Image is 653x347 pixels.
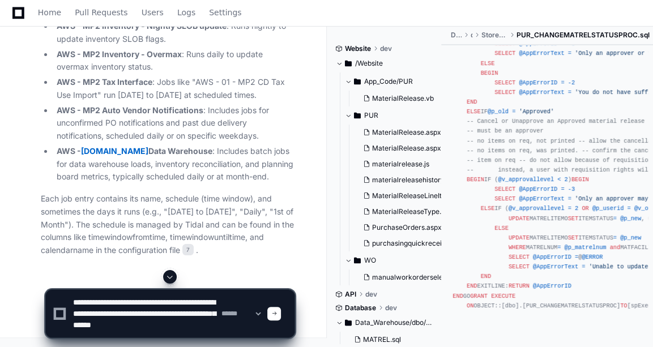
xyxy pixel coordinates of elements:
li: : Includes jobs for unconfirmed PO notifications and past due delivery notifications, scheduled d... [53,104,295,143]
button: WO [345,251,442,269]
span: WO [364,256,376,265]
span: MaterialRelease.aspx [372,128,441,137]
span: @ERROR [582,254,603,260]
span: 2 [565,176,568,183]
button: MaterialReleaseType.aspx [358,204,445,220]
button: materialreleasehistory.js [358,172,445,188]
strong: AWS - MP2 Inventory - Overmax [57,49,182,59]
span: = [568,195,571,202]
span: MaterialReleaseType.aspx [372,207,456,216]
span: ELSE [481,205,495,212]
span: @v_approvallevel [509,205,565,212]
span: /Website [355,59,383,68]
button: MaterialRelease.vb [358,91,436,106]
button: MaterialRelease.aspx.vb [358,140,445,156]
span: BEGIN [467,176,484,183]
span: 7 [182,244,194,255]
button: PurchaseOrders.aspx [358,220,445,235]
span: ELSE [494,224,509,231]
span: Pull Requests [75,9,127,16]
span: = [512,108,515,115]
span: materialreleasehistory.js [372,175,451,185]
span: 'Approved' [519,108,554,115]
span: 2 [575,205,578,212]
span: Settings [209,9,241,16]
span: SELECT [494,186,515,192]
button: MaterialReleaseLineItems.aspx [358,188,445,204]
strong: AWS - MP2 Auto Vendor Notifications [57,105,203,115]
span: = [568,205,571,212]
span: Logs [177,9,195,16]
span: PUR [364,111,378,120]
span: SELECT [494,195,515,202]
span: = [628,205,631,212]
span: Database [450,31,462,40]
span: -3 [568,186,575,192]
span: OR [582,205,588,212]
span: SELECT [494,50,515,57]
span: = [613,215,617,221]
span: @p_old [488,108,509,115]
span: END [467,98,477,105]
strong: AWS - Data Warehouse [57,146,212,156]
span: and [610,244,620,251]
span: -- Cancel or Unapprove an Approved material release [467,118,645,125]
span: dev [380,44,392,53]
span: = [568,50,571,57]
button: purchasingquickreceive.js [358,235,445,251]
span: BEGIN [571,176,589,183]
span: @p_userid [592,205,624,212]
span: = [561,79,564,86]
span: Stored Procedures [481,31,507,40]
span: purchasingquickreceive.js [372,239,456,248]
span: @AppErrorText [519,89,564,96]
span: SELECT [509,254,530,260]
span: @AppErrorID [533,254,571,260]
span: @AppErrorID [519,79,557,86]
span: = [582,263,585,270]
li: : Includes batch jobs for data warehouse loads, inventory reconciliation, and planning board metr... [53,145,295,183]
span: @AppErrorText [519,50,564,57]
span: WHERE [509,244,526,251]
button: /Website [336,54,433,72]
span: PurchaseOrders.aspx [372,223,442,232]
span: SET [568,215,578,221]
span: @v_approvallevel [498,176,554,183]
span: Home [38,9,61,16]
span: @p_new [620,234,641,241]
span: = [575,254,578,260]
span: SELECT [509,263,530,270]
p: Each job entry contains its name, schedule (time window), and sometimes the days it runs (e.g., "... [41,192,295,257]
span: SELECT [494,89,515,96]
span: < [557,176,561,183]
svg: Directory [354,109,361,122]
span: -2 [568,79,575,86]
span: @p_matrelnum [565,244,607,251]
span: ELSE [481,59,495,66]
span: = [568,89,571,96]
button: materialrelease.js [358,156,445,172]
span: MaterialRelease.aspx.vb [372,144,451,153]
li: : Runs nightly to update inventory SLOB flags. [53,20,295,46]
span: Website [345,44,371,53]
button: PUR [345,106,442,125]
span: MaterialRelease.vb [372,94,434,103]
span: BEGIN [481,69,498,76]
svg: Directory [354,254,361,267]
span: dbo [471,31,472,40]
span: PUR_CHANGEMATRELSTATUSPROC.sql [517,31,650,40]
span: @p_new [620,215,641,221]
a: [DOMAIN_NAME] [81,146,148,156]
span: @AppErrorText [533,263,578,270]
span: UPDATE [509,215,530,221]
li: : Runs daily to update overmax inventory status. [53,48,295,74]
li: : Jobs like "AWS - 01 - MP2 CD Tax Use Import" run [DATE] to [DATE] at scheduled times. [53,76,295,102]
span: materialrelease.js [372,160,429,169]
button: MaterialRelease.aspx [358,125,445,140]
span: MaterialReleaseLineItems.aspx [372,191,472,200]
button: App_Code/PUR [345,72,442,91]
span: @AppErrorID [519,186,557,192]
span: SELECT [494,79,515,86]
span: = [561,186,564,192]
span: -- must be an approver [467,127,544,134]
